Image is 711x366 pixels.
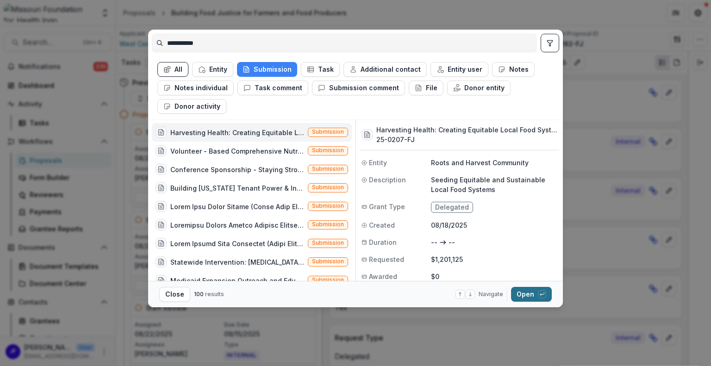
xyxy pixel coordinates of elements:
button: Donor entity [447,81,511,95]
div: Medicaid Expansion Outreach and Education (MCU will build teams in congregations (25 Spring, 50 S... [170,276,304,285]
span: Submission [312,184,344,191]
span: Submission [312,166,344,172]
span: Awarded [369,272,397,281]
button: Entity [192,62,233,77]
button: Submission [237,62,297,77]
button: File [409,81,443,95]
button: Donor activity [157,99,226,114]
h3: Harvesting Health: Creating Equitable Local Food Systems Across Rural [GEOGRAPHIC_DATA][US_STATE] [376,125,557,135]
span: Created [369,220,395,230]
p: Seeding Equitable and Sustainable Local Food Systems [431,175,557,194]
span: Delegated [435,204,469,211]
p: Roots and Harvest Community [431,158,557,167]
p: -- [431,237,437,247]
span: Submission [312,258,344,265]
p: 08/18/2025 [431,220,557,230]
span: Entity [369,158,387,167]
button: Entity user [430,62,488,77]
span: Navigate [479,290,503,298]
span: Requested [369,254,404,264]
div: Lorem Ipsu Dolor Sitame (Conse Adip Elits Doeius Temporin: Utlab Etdo M-4 Aliquae ad m veniam qui... [170,202,304,211]
span: Submission [312,147,344,154]
button: Additional contact [343,62,427,77]
button: Open [511,287,552,302]
button: All [157,62,188,77]
div: Statewide Intervention: [MEDICAL_DATA] ([US_STATE] State Alliance of YMCAs engages its 25 YMCA As... [170,257,304,267]
div: Lorem Ipsumd Sita Consectet (Adipi Elitse Doei Temporinc Utlabor Etdolore Mag Aliqu Enimad Mini V... [170,239,304,248]
button: Close [159,287,190,302]
span: Submission [312,129,344,135]
span: Grant Type [369,202,405,211]
button: Task [301,62,340,77]
p: $0 [431,272,557,281]
button: Submission comment [312,81,405,95]
span: Submission [312,277,344,283]
span: Submission [312,221,344,228]
div: Building [US_STATE] Tenant Power & Infrastructure (Empower [US_STATE] is seeking to build on the ... [170,183,304,193]
h3: 25-0207-FJ [376,135,557,144]
span: Description [369,175,406,185]
p: $1,201,125 [431,254,557,264]
span: Duration [369,237,397,247]
button: toggle filters [541,34,559,52]
button: Notes [492,62,535,77]
div: Volunteer - Based Comprehensive Nutrition Program for People living with HIV/AIDS. (Volunteer - B... [170,146,304,156]
span: Submission [312,203,344,209]
p: -- [449,237,455,247]
span: Submission [312,240,344,246]
div: Harvesting Health: Creating Equitable Local Food Systems Across Rural Southwest [US_STATE] (Seedi... [170,128,304,137]
span: 100 [194,291,204,298]
button: Notes individual [157,81,234,95]
div: Conference Sponsorship - Staying Strong for America's Families Sponsorship - [DATE]-[DATE] (Confe... [170,165,304,174]
button: Task comment [237,81,308,95]
div: Loremipsu Dolors Ametco Adipisc Elitse Doeiu tem Incididu (Ut lab Etdolo Magnaaliqu Enimadmi Veni... [170,220,304,230]
span: results [205,291,224,298]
